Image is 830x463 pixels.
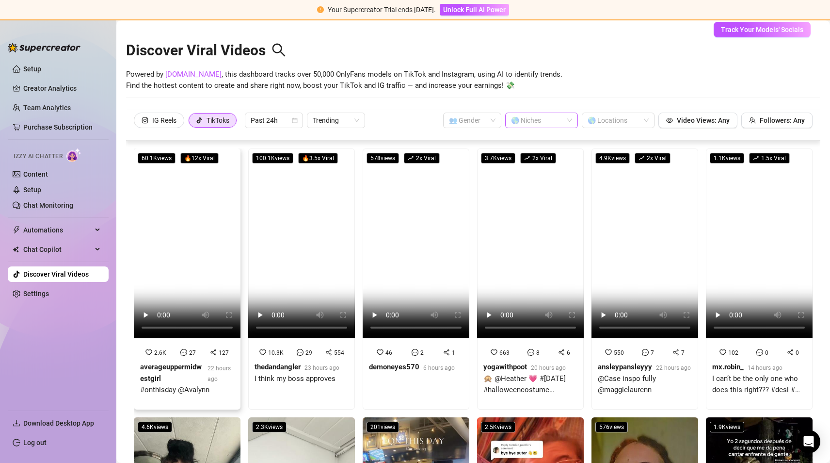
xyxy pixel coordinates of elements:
span: 3.7K views [481,153,515,164]
strong: averageuppermidwestgirl [140,363,202,383]
span: 201 views [367,422,399,432]
span: 6 hours ago [423,364,455,371]
span: share-alt [672,349,679,356]
span: 0 [796,349,799,356]
span: share-alt [210,349,217,356]
span: 🔥 3.5 x Viral [298,153,338,164]
span: 2.6K [154,349,166,356]
button: Followers: Any [741,113,813,128]
img: AI Chatter [66,148,81,162]
a: Discover Viral Videos [23,270,89,278]
img: Chat Copilot [13,246,19,253]
span: Powered by , this dashboard tracks over 50,000 OnlyFans models on TikTok and Instagram, using AI ... [126,69,562,92]
span: share-alt [325,349,332,356]
span: Followers: Any [760,116,805,124]
span: exclamation-circle [317,6,324,13]
span: 4.6K views [138,422,172,432]
span: 100.1K views [252,153,293,164]
img: logo-BBDzfeDw.svg [8,43,80,52]
strong: thedandangler [255,363,301,371]
span: 0 [765,349,768,356]
span: heart [491,349,497,356]
span: 2.3K views [252,422,287,432]
span: 127 [219,349,229,356]
span: tik-tok [196,117,203,124]
span: Your Supercreator Trial ends [DATE]. [328,6,436,14]
a: [DOMAIN_NAME] [165,70,222,79]
span: Trending [313,113,359,128]
strong: demoneyes570 [369,363,419,371]
div: I can’t be the only one who does this right??? #desi #[DEMOGRAPHIC_DATA] #indian #wlw #lgbtqia [712,373,806,396]
div: IG Reels [152,113,176,128]
strong: ansleypansleyyy [598,363,652,371]
span: Automations [23,222,92,238]
h2: Discover Viral Videos [126,41,286,60]
span: heart [145,349,152,356]
div: TikToks [207,113,229,128]
span: heart [605,349,612,356]
a: 3.7Kviewsrise2x Viral66386yogawithpoot20 hours ago🙊 @Heather 💗 #[DATE] #halloweencostume #costume [477,149,584,410]
span: 🔥 12 x Viral [180,153,219,164]
a: Creator Analytics [23,81,101,96]
span: 1 [452,349,455,356]
a: Team Analytics [23,104,71,112]
span: 8 [536,349,540,356]
span: 29 [305,349,312,356]
span: message [180,349,187,356]
span: message [297,349,303,356]
span: 46 [385,349,392,356]
span: 1.1K views [710,153,744,164]
span: rise [638,155,644,161]
span: rise [753,155,759,161]
span: heart [259,349,266,356]
span: 6 [567,349,570,356]
span: Past 24h [251,113,297,128]
span: message [412,349,418,356]
span: 1.9K views [710,422,744,432]
span: Izzy AI Chatter [14,152,63,161]
span: 22 hours ago [656,364,691,371]
a: Setup [23,65,41,73]
span: message [642,349,649,356]
span: 23 hours ago [304,364,339,371]
span: instagram [142,117,148,124]
span: 2.5K views [481,422,515,432]
button: Video Views: Any [658,113,737,128]
span: download [13,419,20,427]
a: 1.1Kviewsrise1.5x Viral10200mx.robin_14 hours agoI can’t be the only one who does this right??? #... [706,149,813,410]
a: 4.9Kviewsrise2x Viral55077ansleypansleyyy22 hours ago@Case inspo fully @maggielaurenn [591,149,698,410]
span: heart [719,349,726,356]
span: 2 x Viral [404,153,440,164]
span: 20 hours ago [531,364,566,371]
a: 60.1Kviews🔥12x Viral2.6K27127averageuppermidwestgirl22 hours ago#onthisday @Avalynn [134,149,240,410]
span: 1.5 x Viral [749,153,790,164]
span: 7 [651,349,654,356]
strong: yogawithpoot [483,363,527,371]
span: share-alt [443,349,450,356]
span: 102 [728,349,738,356]
span: search [271,43,286,57]
span: 578 views [367,153,399,164]
a: Chat Monitoring [23,201,73,209]
a: Settings [23,290,49,298]
span: rise [408,155,414,161]
span: eye [666,117,673,124]
span: Download Desktop App [23,419,94,427]
span: 550 [614,349,624,356]
span: 7 [681,349,685,356]
span: 14 hours ago [748,364,782,371]
span: team [749,117,756,124]
span: 22 hours ago [207,365,231,382]
span: 60.1K views [138,153,176,164]
div: 🙊 @Heather 💗 #[DATE] #halloweencostume #costume [483,373,577,396]
span: 4.9K views [595,153,630,164]
span: Chat Copilot [23,242,92,257]
span: message [756,349,763,356]
div: I think my boss approves [255,373,339,385]
a: Log out [23,439,47,446]
span: 27 [189,349,196,356]
button: Unlock Full AI Power [440,4,509,16]
span: calendar [292,117,298,123]
div: @Case inspo fully @maggielaurenn [598,373,692,396]
span: 576 views [595,422,628,432]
